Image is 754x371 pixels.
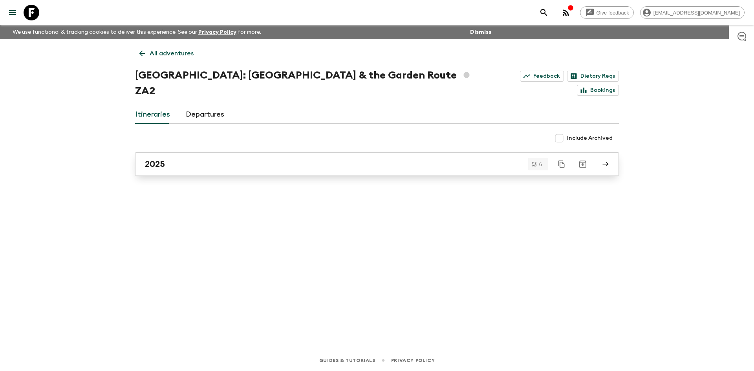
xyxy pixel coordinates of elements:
[135,68,476,99] h1: [GEOGRAPHIC_DATA]: [GEOGRAPHIC_DATA] & the Garden Route ZA2
[567,134,613,142] span: Include Archived
[649,10,744,16] span: [EMAIL_ADDRESS][DOMAIN_NAME]
[592,10,633,16] span: Give feedback
[640,6,745,19] div: [EMAIL_ADDRESS][DOMAIN_NAME]
[319,356,375,365] a: Guides & Tutorials
[145,159,165,169] h2: 2025
[577,85,619,96] a: Bookings
[135,152,619,176] a: 2025
[135,105,170,124] a: Itineraries
[150,49,194,58] p: All adventures
[198,29,236,35] a: Privacy Policy
[186,105,224,124] a: Departures
[580,6,634,19] a: Give feedback
[9,25,264,39] p: We use functional & tracking cookies to deliver this experience. See our for more.
[575,156,591,172] button: Archive
[135,46,198,61] a: All adventures
[555,157,569,171] button: Duplicate
[536,5,552,20] button: search adventures
[468,27,493,38] button: Dismiss
[5,5,20,20] button: menu
[534,162,547,167] span: 6
[567,71,619,82] a: Dietary Reqs
[520,71,564,82] a: Feedback
[391,356,435,365] a: Privacy Policy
